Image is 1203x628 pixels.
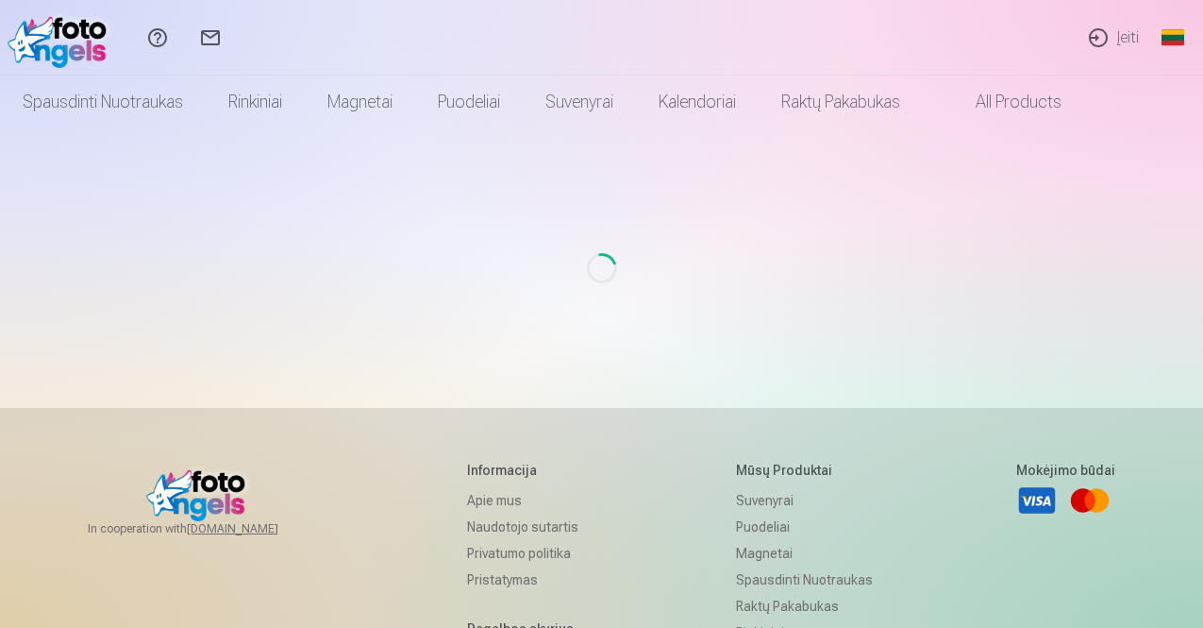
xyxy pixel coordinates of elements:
span: In cooperation with [88,521,324,536]
a: Magnetai [305,76,415,128]
a: Pristatymas [467,567,593,593]
h5: Mokėjimo būdai [1016,461,1115,480]
a: Rinkiniai [206,76,305,128]
a: Raktų pakabukas [759,76,923,128]
a: All products [923,76,1084,128]
a: Magnetai [736,540,873,567]
a: Spausdinti nuotraukas [736,567,873,593]
a: Suvenyrai [736,487,873,514]
a: Kalendoriai [636,76,759,128]
a: Puodeliai [736,514,873,540]
a: Raktų pakabukas [736,593,873,620]
a: [DOMAIN_NAME] [187,521,324,536]
a: Visa [1016,480,1058,521]
a: Suvenyrai [523,76,636,128]
a: Privatumo politika [467,540,593,567]
a: Apie mus [467,487,593,514]
a: Naudotojo sutartis [467,514,593,540]
img: /fa2 [8,8,116,68]
a: Mastercard [1069,480,1111,521]
h5: Informacija [467,461,593,480]
h5: Mūsų produktai [736,461,873,480]
a: Puodeliai [415,76,523,128]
